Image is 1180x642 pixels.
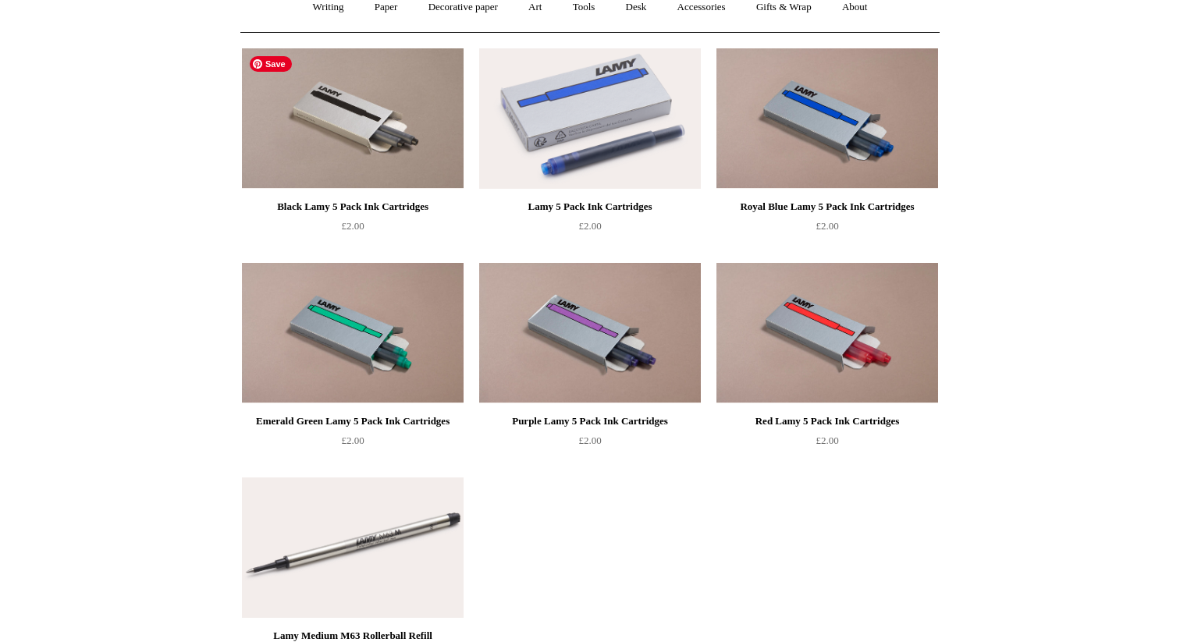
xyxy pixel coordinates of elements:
div: Purple Lamy 5 Pack Ink Cartridges [483,412,697,431]
span: £2.00 [816,435,838,446]
a: Lamy Medium M63 Rollerball Refill Lamy Medium M63 Rollerball Refill [242,477,464,618]
a: Emerald Green Lamy 5 Pack Ink Cartridges £2.00 [242,412,464,476]
img: Lamy Medium M63 Rollerball Refill [242,477,464,618]
a: Purple Lamy 5 Pack Ink Cartridges Purple Lamy 5 Pack Ink Cartridges [479,263,701,403]
div: Lamy 5 Pack Ink Cartridges [483,197,697,216]
a: Royal Blue Lamy 5 Pack Ink Cartridges £2.00 [716,197,938,261]
a: Black Lamy 5 Pack Ink Cartridges £2.00 [242,197,464,261]
a: Red Lamy 5 Pack Ink Cartridges Red Lamy 5 Pack Ink Cartridges [716,263,938,403]
a: Purple Lamy 5 Pack Ink Cartridges £2.00 [479,412,701,476]
span: £2.00 [341,435,364,446]
a: Lamy 5 Pack Ink Cartridges Lamy 5 Pack Ink Cartridges [479,48,701,189]
img: Lamy 5 Pack Ink Cartridges [479,48,701,189]
span: £2.00 [341,220,364,232]
span: £2.00 [578,435,601,446]
div: Royal Blue Lamy 5 Pack Ink Cartridges [720,197,934,216]
a: Royal Blue Lamy 5 Pack Ink Cartridges Royal Blue Lamy 5 Pack Ink Cartridges [716,48,938,189]
img: Purple Lamy 5 Pack Ink Cartridges [479,263,701,403]
div: Red Lamy 5 Pack Ink Cartridges [720,412,934,431]
a: Red Lamy 5 Pack Ink Cartridges £2.00 [716,412,938,476]
img: Black Lamy 5 Pack Ink Cartridges [242,48,464,189]
span: Save [250,56,292,72]
img: Royal Blue Lamy 5 Pack Ink Cartridges [716,48,938,189]
span: £2.00 [816,220,838,232]
a: Emerald Green Lamy 5 Pack Ink Cartridges Emerald Green Lamy 5 Pack Ink Cartridges [242,263,464,403]
div: Black Lamy 5 Pack Ink Cartridges [246,197,460,216]
img: Red Lamy 5 Pack Ink Cartridges [716,263,938,403]
img: Emerald Green Lamy 5 Pack Ink Cartridges [242,263,464,403]
span: £2.00 [578,220,601,232]
div: Emerald Green Lamy 5 Pack Ink Cartridges [246,412,460,431]
a: Lamy 5 Pack Ink Cartridges £2.00 [479,197,701,261]
a: Black Lamy 5 Pack Ink Cartridges Black Lamy 5 Pack Ink Cartridges [242,48,464,189]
